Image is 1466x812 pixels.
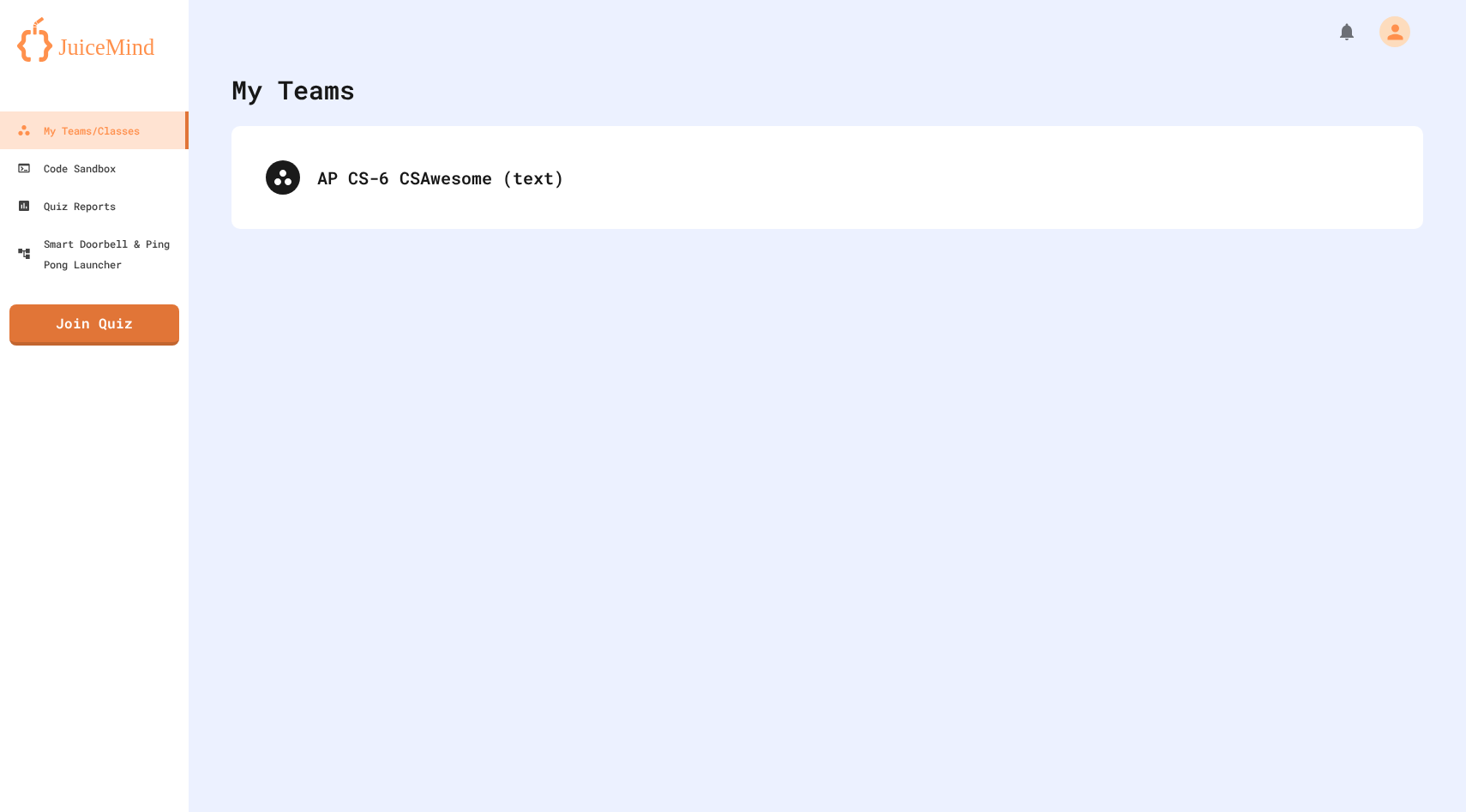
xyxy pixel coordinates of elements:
div: AP CS-6 CSAwesome (text) [317,165,1389,190]
div: My Account [1361,12,1415,51]
div: My Teams/Classes [17,120,140,141]
div: My Teams [231,70,355,109]
div: Smart Doorbell & Ping Pong Launcher [17,233,182,274]
div: Quiz Reports [17,195,116,216]
a: Join Quiz [9,304,179,346]
img: logo-orange.svg [17,17,171,62]
div: My Notifications [1305,17,1361,46]
div: AP CS-6 CSAwesome (text) [249,143,1406,212]
div: Code Sandbox [17,158,116,178]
